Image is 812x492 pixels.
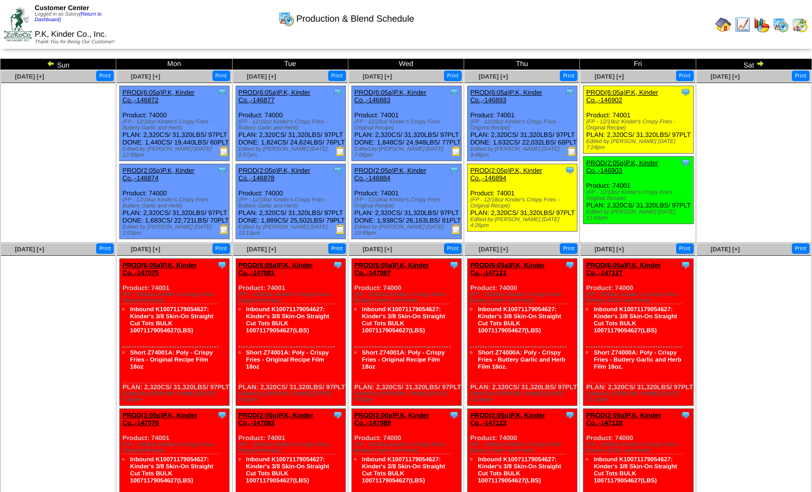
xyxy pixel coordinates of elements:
[586,411,661,427] a: PROD(2:05p)P.K, Kinder Co.,-147128
[116,59,232,70] td: Mon
[35,12,102,23] a: (Return to Dashboard)
[444,71,462,81] button: Print
[470,292,577,304] div: (FP - 12/18oz Kinder's Crispy Fries - Buttery Garlic and Herb)
[754,17,770,33] img: graph.gif
[595,246,624,253] span: [DATE] [+]
[676,243,694,254] button: Print
[710,73,740,80] span: [DATE] [+]
[130,306,213,334] a: Inbound K10071179054627: Kinder's 3/8 Skin-On Straight Cut Tots BULK 10071179054627(LBS)
[122,167,194,182] a: PROD(2:05p)P.K, Kinder Co.,-146874
[756,59,764,67] img: arrowright.gif
[565,410,575,420] img: Tooltip
[247,246,276,253] a: [DATE] [+]
[444,243,462,254] button: Print
[354,411,429,427] a: PROD(2:00p)P.K, Kinder Co.,-147088
[681,260,691,270] img: Tooltip
[122,261,197,276] a: PROD(6:05a)P.K, Kinder Co.,-147075
[586,138,693,151] div: Edited by [PERSON_NAME] [DATE] 7:24pm
[363,246,392,253] a: [DATE] [+]
[565,260,575,270] img: Tooltip
[333,260,343,270] img: Tooltip
[239,391,345,403] div: Edited by [PERSON_NAME] [DATE] 8:31pm
[131,246,160,253] a: [DATE] [+]
[583,259,693,406] div: Product: 74000 PLAN: 2,320CS / 31,320LBS / 97PLT
[792,243,809,254] button: Print
[328,243,346,254] button: Print
[247,73,276,80] a: [DATE] [+]
[236,86,345,161] div: Product: 74000 PLAN: 2,320CS / 31,320LBS / 97PLT DONE: 1,824CS / 24,624LBS / 76PLT
[354,292,461,304] div: (FP - 12/18oz Kinder's Crispy Fries - Buttery Garlic and Herb)
[354,167,426,182] a: PROD(2:05p)P.K, Kinder Co.,-146884
[333,410,343,420] img: Tooltip
[239,292,345,304] div: (FP - 12/18oz Kinder's Crispy Fries - Original Recipe)
[567,146,577,156] img: Production Report
[710,246,740,253] a: [DATE] [+]
[451,224,461,234] img: Production Report
[479,73,508,80] a: [DATE] [+]
[470,391,577,403] div: Edited by [PERSON_NAME] [DATE] 11:09pm
[348,59,464,70] td: Wed
[122,197,229,209] div: (FP - 12/18oz Kinder's Crispy Fries - Buttery Garlic and Herb)
[122,292,229,304] div: (FP - 12/18oz Kinder's Crispy Fries - Original Recipe)
[335,146,345,156] img: Production Report
[351,86,461,161] div: Product: 74001 PLAN: 2,320CS / 31,320LBS / 97PLT DONE: 1,848CS / 24,948LBS / 77PLT
[217,260,227,270] img: Tooltip
[478,456,561,484] a: Inbound K10071179054627: Kinder's 3/8 Skin-On Straight Cut Tots BULK 10071179054627(LBS)
[120,86,230,161] div: Product: 74000 PLAN: 2,320CS / 31,320LBS / 97PLT DONE: 1,440CS / 19,440LBS / 60PLT
[583,157,693,224] div: Product: 74001 PLAN: 2,320CS / 31,320LBS / 97PLT
[15,73,44,80] a: [DATE] [+]
[239,167,311,182] a: PROD(2:05p)P.K, Kinder Co.,-146878
[696,59,811,70] td: Sat
[35,30,107,39] span: P.K, Kinder Co., Inc.
[122,224,229,236] div: Edited by [PERSON_NAME] [DATE] 1:03pm
[236,164,345,239] div: Product: 74000 PLAN: 2,320CS / 31,320LBS / 97PLT DONE: 1,889CS / 25,502LBS / 79PLT
[351,164,461,239] div: Product: 74001 PLAN: 2,320CS / 31,320LBS / 97PLT DONE: 1,938CS / 26,163LBS / 81PLT
[239,442,345,454] div: (FP - 12/18oz Kinder's Crispy Fries - Original Recipe)
[351,259,461,406] div: Product: 74000 PLAN: 2,320CS / 31,320LBS / 97PLT
[120,259,230,406] div: Product: 74001 PLAN: 2,320CS / 31,320LBS / 97PLT
[246,306,330,334] a: Inbound K10071179054627: Kinder's 3/8 Skin-On Straight Cut Tots BULK 10071179054627(LBS)
[239,261,313,276] a: PROD(6:05a)P.K, Kinder Co.,-147081
[130,456,213,484] a: Inbound K10071179054627: Kinder's 3/8 Skin-On Straight Cut Tots BULK 10071179054627(LBS)
[131,73,160,80] a: [DATE] [+]
[449,165,459,175] img: Tooltip
[470,442,577,454] div: (FP - 12/18oz Kinder's Crispy Fries - Buttery Garlic and Herb)
[47,59,55,67] img: arrowleft.gif
[560,243,577,254] button: Print
[478,349,565,370] a: Short Z74000A: Poly - Crispy Fries - Buttery Garlic and Herb Film 18oz.
[792,71,809,81] button: Print
[681,158,691,168] img: Tooltip
[354,261,429,276] a: PROD(6:05a)P.K, Kinder Co.,-147087
[122,89,194,104] a: PROD(6:05a)P.K, Kinder Co.,-146872
[328,71,346,81] button: Print
[594,456,677,484] a: Inbound K10071179054627: Kinder's 3/8 Skin-On Straight Cut Tots BULK 10071179054627(LBS)
[122,391,229,403] div: Edited by [PERSON_NAME] [DATE] 8:15pm
[470,119,577,131] div: (FP - 12/18oz Kinder's Crispy Fries - Original Recipe)
[470,197,577,209] div: (FP - 12/18oz Kinder's Crispy Fries - Original Recipe)
[354,197,461,209] div: (FP - 12/18oz Kinder's Crispy Fries - Original Recipe)
[217,410,227,420] img: Tooltip
[470,261,545,276] a: PROD(6:05a)P.K, Kinder Co.,-147121
[239,197,345,209] div: (FP - 12/18oz Kinder's Crispy Fries - Buttery Garlic and Herb)
[362,349,445,370] a: Short Z74001A: Poly - Crispy Fries - Original Recipe Film 18oz
[595,73,624,80] a: [DATE] [+]
[586,261,660,276] a: PROD(6:05a)P.K, Kinder Co.,-147127
[362,456,446,484] a: Inbound K10071179054627: Kinder's 3/8 Skin-On Straight Cut Tots BULK 10071179054627(LBS)
[464,59,580,70] td: Thu
[715,17,731,33] img: home.gif
[734,17,751,33] img: line_graph.gif
[681,87,691,97] img: Tooltip
[479,246,508,253] a: [DATE] [+]
[278,11,294,27] img: calendarprod.gif
[470,411,545,427] a: PROD(2:05p)P.K, Kinder Co.,-147122
[586,391,693,403] div: Edited by [PERSON_NAME] [DATE] 11:32pm
[594,306,677,334] a: Inbound K10071179054627: Kinder's 3/8 Skin-On Straight Cut Tots BULK 10071179054627(LBS)
[239,89,311,104] a: PROD(6:05a)P.K, Kinder Co.,-146877
[565,165,575,175] img: Tooltip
